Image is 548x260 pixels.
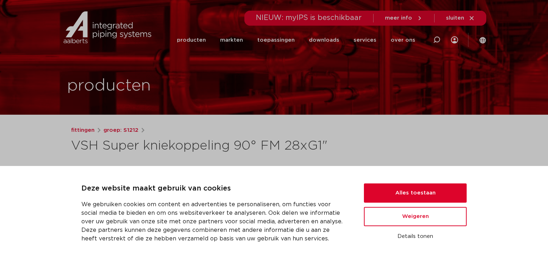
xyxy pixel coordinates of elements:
[81,200,347,243] p: We gebruiken cookies om content en advertenties te personaliseren, om functies voor social media ...
[364,183,467,203] button: Alles toestaan
[446,15,464,21] span: sluiten
[177,26,415,54] nav: Menu
[391,26,415,54] a: over ons
[67,74,151,97] h1: producten
[177,26,206,54] a: producten
[220,26,243,54] a: markten
[103,126,138,135] a: groep: S1212
[446,15,475,21] a: sluiten
[81,183,347,194] p: Deze website maakt gebruik van cookies
[71,126,95,135] a: fittingen
[309,26,339,54] a: downloads
[451,26,458,54] div: my IPS
[257,26,295,54] a: toepassingen
[364,230,467,243] button: Details tonen
[385,15,423,21] a: meer info
[385,15,412,21] span: meer info
[71,137,339,155] h1: VSH Super kniekoppeling 90° FM 28xG1"
[354,26,376,54] a: services
[364,207,467,226] button: Weigeren
[256,14,362,21] span: NIEUW: myIPS is beschikbaar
